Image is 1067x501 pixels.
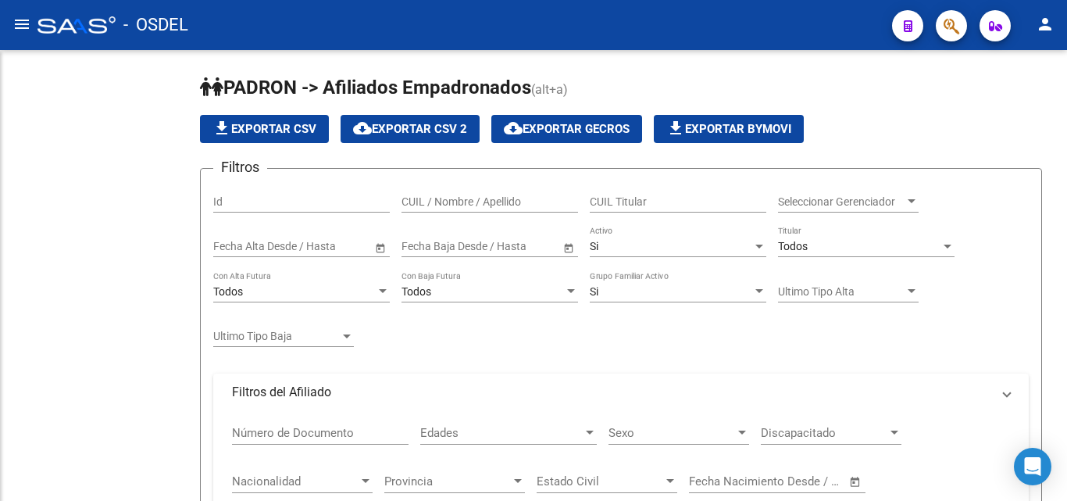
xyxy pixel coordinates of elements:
mat-icon: person [1036,15,1055,34]
mat-icon: file_download [666,119,685,138]
button: Exportar CSV [200,115,329,143]
span: Exportar CSV 2 [353,122,467,136]
input: Fecha inicio [213,240,270,253]
input: Fecha fin [766,474,842,488]
span: Estado Civil [537,474,663,488]
span: Exportar Bymovi [666,122,791,136]
span: Todos [401,285,431,298]
mat-icon: cloud_download [504,119,523,138]
button: Open calendar [560,239,576,256]
div: Open Intercom Messenger [1014,448,1051,485]
span: Si [590,285,598,298]
span: Todos [213,285,243,298]
input: Fecha inicio [689,474,752,488]
span: Sexo [608,426,735,440]
mat-icon: cloud_download [353,119,372,138]
span: Provincia [384,474,511,488]
span: Seleccionar Gerenciador [778,195,905,209]
button: Exportar CSV 2 [341,115,480,143]
mat-icon: menu [12,15,31,34]
mat-expansion-panel-header: Filtros del Afiliado [213,374,1029,411]
span: Edades [420,426,583,440]
span: Exportar CSV [212,122,316,136]
span: (alt+a) [531,82,568,97]
mat-icon: file_download [212,119,231,138]
span: Discapacitado [761,426,887,440]
span: Ultimo Tipo Alta [778,285,905,299]
button: Open calendar [847,473,865,491]
input: Fecha fin [284,240,360,253]
h3: Filtros [213,156,267,178]
span: Nacionalidad [232,474,359,488]
span: Ultimo Tipo Baja [213,330,340,343]
mat-panel-title: Filtros del Afiliado [232,384,991,401]
button: Open calendar [372,239,388,256]
input: Fecha inicio [401,240,459,253]
button: Exportar GECROS [491,115,642,143]
input: Fecha fin [472,240,548,253]
span: - OSDEL [123,8,188,42]
button: Exportar Bymovi [654,115,804,143]
span: Exportar GECROS [504,122,630,136]
span: PADRON -> Afiliados Empadronados [200,77,531,98]
span: Si [590,240,598,252]
span: Todos [778,240,808,252]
